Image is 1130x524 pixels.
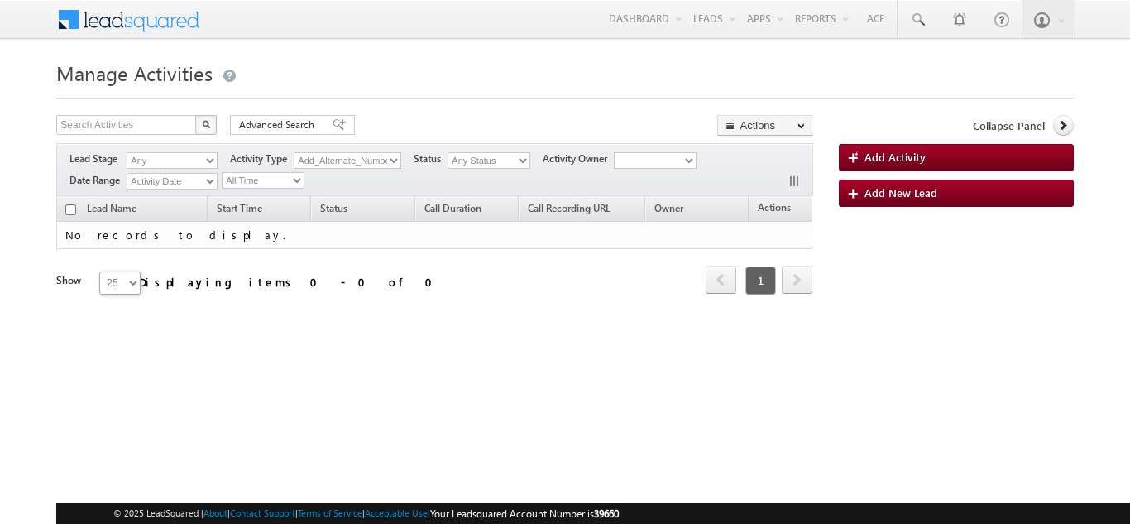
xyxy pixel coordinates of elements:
span: next [782,266,812,294]
span: Call Recording URL [528,202,610,214]
span: © 2025 LeadSquared | | | | | [113,506,619,522]
input: Check all records [65,204,76,215]
span: Your Leadsquared Account Number is [430,507,619,520]
span: prev [706,266,736,294]
a: Acceptable Use [365,507,428,518]
span: Add New Lead [864,185,937,200]
span: Lead Name [79,200,145,221]
a: Status [312,200,356,221]
span: Start Time [217,202,262,214]
a: Call Duration [416,200,490,221]
span: Activity Type [230,151,294,166]
a: About [203,507,227,518]
span: 39660 [594,507,619,520]
span: Manage Activities [56,60,213,86]
span: Activity Owner [543,151,614,166]
span: Status [414,151,448,166]
button: Actions [717,115,812,136]
span: Status [320,202,347,214]
span: 1 [745,267,776,295]
span: Collapse Panel [973,118,1045,133]
a: Start Time [208,200,271,221]
span: Owner [654,202,683,214]
img: Search [202,120,210,128]
td: No records to display. [56,222,812,249]
a: Contact Support [230,507,295,518]
a: next [782,267,812,294]
div: Show [56,273,86,288]
span: Add Activity [864,150,926,164]
a: prev [706,267,736,294]
span: Actions [749,199,799,220]
a: Terms of Service [298,507,362,518]
span: Call Duration [424,202,481,214]
div: Displaying items 0 - 0 of 0 [139,272,443,291]
span: Lead Stage [69,151,124,166]
span: Advanced Search [239,118,319,132]
span: Date Range [69,173,127,188]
